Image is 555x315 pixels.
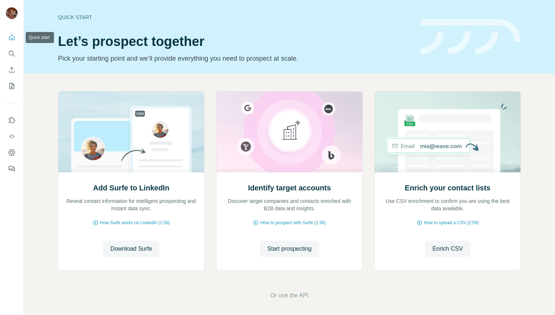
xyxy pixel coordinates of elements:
[6,47,18,60] button: Search
[93,183,170,193] h2: Add Surfe to LinkedIn
[224,197,355,212] p: Discover target companies and contacts enriched with B2B data and insights.
[421,19,521,55] img: banner
[6,7,18,19] img: Avatar
[267,244,312,253] span: Start prospecting
[260,241,319,257] button: Start prospecting
[382,197,513,212] p: Use CSV enrichment to confirm you are using the best data available.
[425,241,470,257] button: Enrich CSV
[103,241,160,257] button: Download Surfe
[58,14,412,21] div: Quick start
[66,197,197,212] p: Reveal contact information for intelligent prospecting and instant data sync.
[6,63,18,76] button: Enrich CSV
[110,244,152,253] span: Download Surfe
[6,130,18,143] button: Use Surfe API
[432,244,463,253] span: Enrich CSV
[6,79,18,93] button: My lists
[374,92,521,172] img: Enrich your contact lists
[248,183,331,193] h2: Identify target accounts
[58,34,412,49] h1: Let’s prospect together
[424,219,479,226] span: How to upload a CSV (2:59)
[6,114,18,127] button: Use Surfe on LinkedIn
[58,92,204,172] img: Add Surfe to LinkedIn
[270,291,308,300] button: Or use the API
[100,219,170,226] span: How Surfe works on LinkedIn (1:58)
[6,146,18,159] button: Dashboard
[405,183,490,193] h2: Enrich your contact lists
[260,219,326,226] span: How to prospect with Surfe (1:30)
[58,53,412,64] p: Pick your starting point and we’ll provide everything you need to prospect at scale.
[6,162,18,175] button: Feedback
[216,92,363,172] img: Identify target accounts
[6,31,18,44] button: Quick start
